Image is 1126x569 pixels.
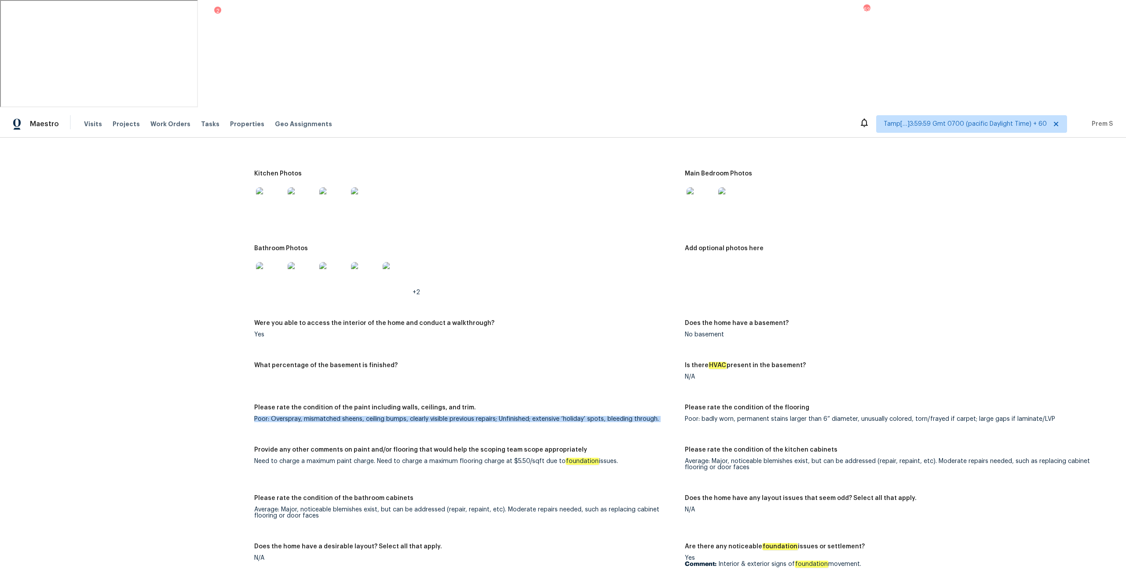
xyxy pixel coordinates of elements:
b: Comment: [685,561,717,567]
span: Tasks [201,121,219,127]
h5: What percentage of the basement is finished? [254,362,398,368]
span: Visits [84,120,102,128]
h5: Provide any other comments on paint and/or flooring that would help the scoping team scope approp... [254,447,587,453]
h5: Main Bedroom Photos [685,171,752,177]
div: Poor: badly worn, permanent stains larger than 6” diameter, unusually colored, torn/frayed if car... [685,416,1108,422]
em: foundation [762,543,798,550]
h5: Please rate the condition of the flooring [685,405,809,411]
h5: Add optional photos here [685,245,764,252]
h5: Is there present in the basement? [685,362,806,368]
span: Work Orders [150,120,190,128]
div: Yes [254,332,678,338]
h5: Kitchen Photos [254,171,302,177]
div: N/A [254,555,678,561]
span: Prem S [1088,120,1113,128]
div: Poor: Overspray, mismatched sheens, ceiling bumps, clearly visible previous repairs; Unfinished; ... [254,416,678,422]
h5: Please rate the condition of the kitchen cabinets [685,447,837,453]
h5: Does the home have a desirable layout? Select all that apply. [254,543,442,550]
div: Average: Major, noticeable blemishes exist, but can be addressed (repair, repaint, etc). Moderate... [685,458,1108,471]
div: Average: Major, noticeable blemishes exist, but can be addressed (repair, repaint, etc). Moderate... [254,507,678,519]
div: Need to charge a maximum paint charge. Need to charge a maximum flooring charge at $5.50/sqft due... [254,458,678,464]
span: Projects [113,120,140,128]
h5: Please rate the condition of the paint including walls, ceilings, and trim. [254,405,476,411]
div: No basement [685,332,1108,338]
em: foundation [795,561,828,568]
h5: Please rate the condition of the bathroom cabinets [254,495,413,501]
div: N/A [685,374,1108,380]
h5: Were you able to access the interior of the home and conduct a walkthrough? [254,320,494,326]
span: Properties [230,120,264,128]
em: foundation [566,458,599,465]
h5: Are there any noticeable issues or settlement? [685,543,865,550]
h5: Does the home have any layout issues that seem odd? Select all that apply. [685,495,917,501]
h5: Bathroom Photos [254,245,308,252]
em: HVAC [709,362,727,369]
div: N/A [685,507,1108,513]
h5: Does the home have a basement? [685,320,789,326]
span: Geo Assignments [275,120,332,128]
span: Tamp[…]3:59:59 Gmt 0700 (pacific Daylight Time) + 60 [884,120,1047,128]
span: +2 [413,289,420,295]
p: Interior & exterior signs of movement. [685,561,1108,567]
span: Maestro [30,120,59,128]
